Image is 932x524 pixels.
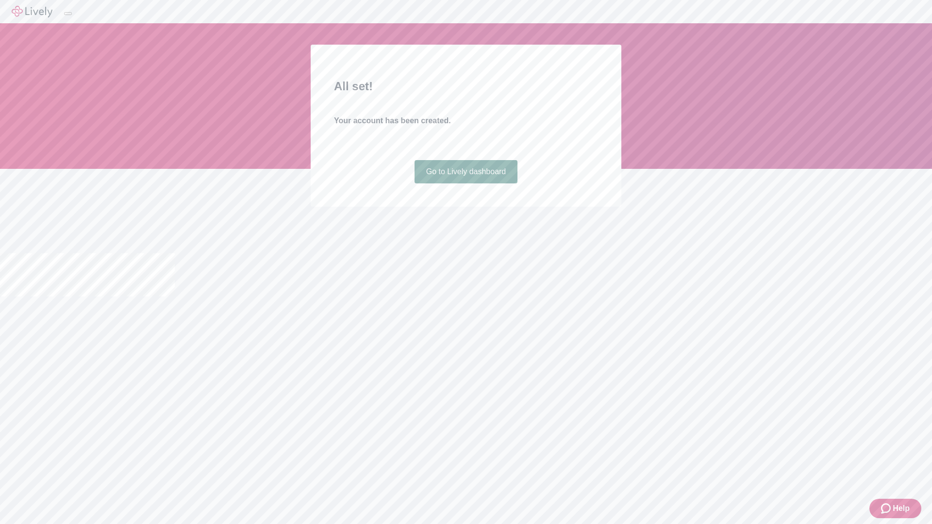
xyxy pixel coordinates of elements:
[881,503,893,514] svg: Zendesk support icon
[415,160,518,183] a: Go to Lively dashboard
[893,503,910,514] span: Help
[334,115,598,127] h4: Your account has been created.
[334,78,598,95] h2: All set!
[64,12,72,15] button: Log out
[12,6,52,17] img: Lively
[869,499,921,518] button: Zendesk support iconHelp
